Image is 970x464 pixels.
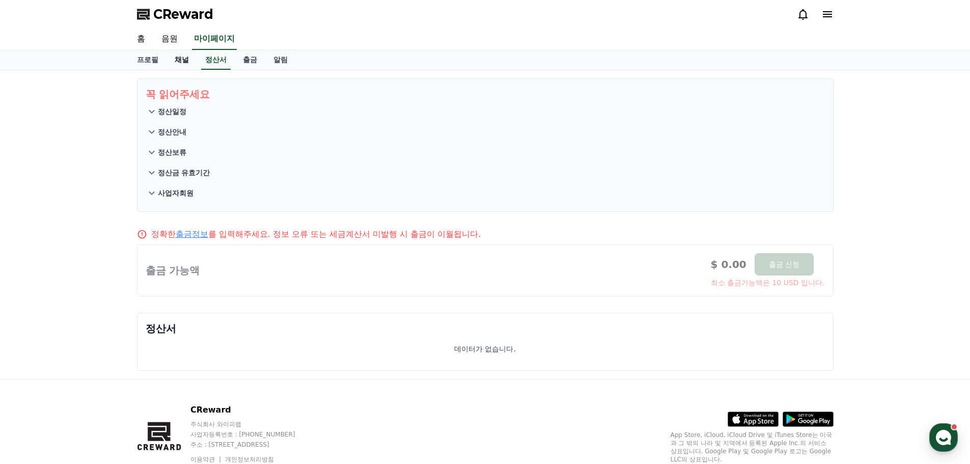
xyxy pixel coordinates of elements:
[131,323,196,348] a: 설정
[146,321,825,336] p: 정산서
[265,50,296,70] a: 알림
[67,323,131,348] a: 대화
[158,147,186,157] p: 정산보류
[190,456,223,463] a: 이용약관
[176,229,208,239] a: 출금정보
[146,101,825,122] button: 정산일정
[146,87,825,101] p: 꼭 읽어주세요
[190,441,315,449] p: 주소 : [STREET_ADDRESS]
[146,142,825,162] button: 정산보류
[190,420,315,428] p: 주식회사 와이피랩
[235,50,265,70] a: 출금
[158,127,186,137] p: 정산안내
[158,106,186,117] p: 정산일정
[190,404,315,416] p: CReward
[225,456,274,463] a: 개인정보처리방침
[454,344,516,354] p: 데이터가 없습니다.
[157,338,170,346] span: 설정
[146,122,825,142] button: 정산안내
[129,50,167,70] a: 프로필
[153,6,213,22] span: CReward
[137,6,213,22] a: CReward
[153,29,186,50] a: 음원
[201,50,231,70] a: 정산서
[146,162,825,183] button: 정산금 유효기간
[93,339,105,347] span: 대화
[129,29,153,50] a: 홈
[146,183,825,203] button: 사업자회원
[32,338,38,346] span: 홈
[671,431,834,463] p: App Store, iCloud, iCloud Drive 및 iTunes Store는 미국과 그 밖의 나라 및 지역에서 등록된 Apple Inc.의 서비스 상표입니다. Goo...
[158,188,193,198] p: 사업자회원
[190,430,315,439] p: 사업자등록번호 : [PHONE_NUMBER]
[158,168,210,178] p: 정산금 유효기간
[3,323,67,348] a: 홈
[192,29,237,50] a: 마이페이지
[167,50,197,70] a: 채널
[151,228,481,240] p: 정확한 를 입력해주세요. 정보 오류 또는 세금계산서 미발행 시 출금이 이월됩니다.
